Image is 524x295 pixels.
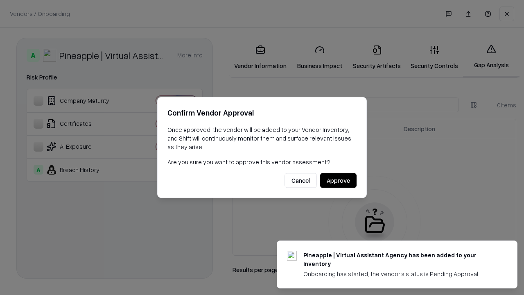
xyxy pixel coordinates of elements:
[303,251,497,268] div: Pineapple | Virtual Assistant Agency has been added to your inventory
[285,173,317,188] button: Cancel
[167,107,357,119] h2: Confirm Vendor Approval
[287,251,297,261] img: trypineapple.com
[167,158,357,166] p: Are you sure you want to approve this vendor assessment?
[303,270,497,278] div: Onboarding has started, the vendor's status is Pending Approval.
[320,173,357,188] button: Approve
[167,125,357,151] p: Once approved, the vendor will be added to your Vendor Inventory, and Shift will continuously mon...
